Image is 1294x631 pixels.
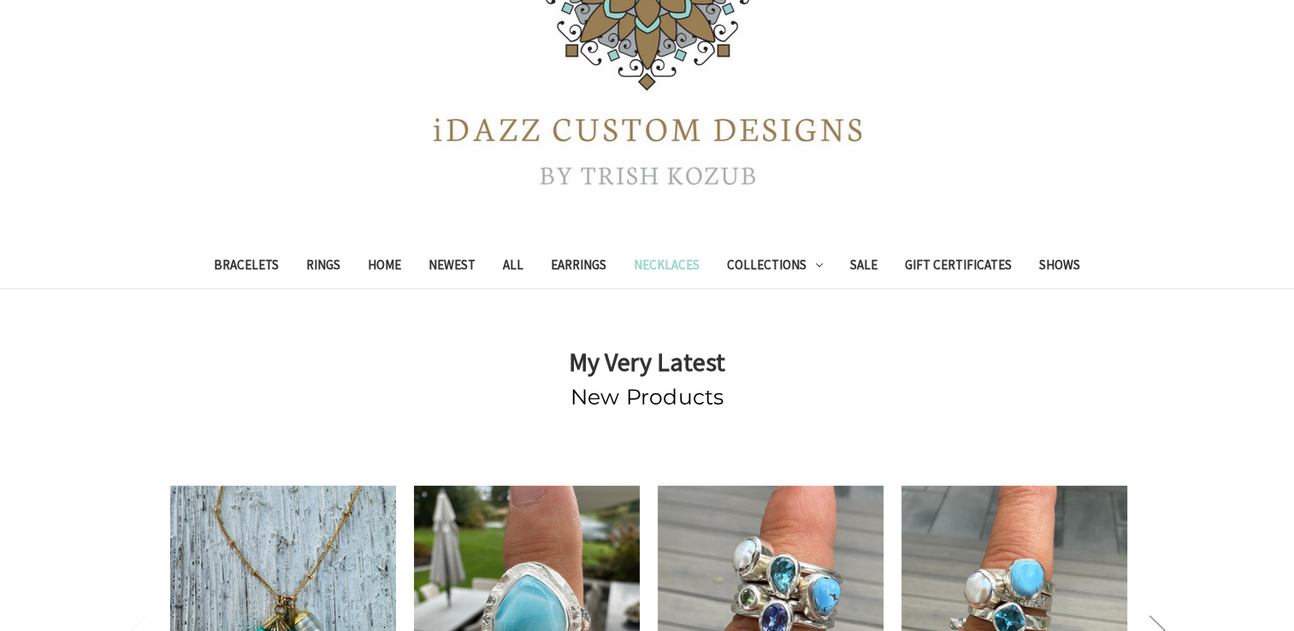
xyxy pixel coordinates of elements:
a: Rings [292,246,354,288]
a: Necklaces [620,246,713,288]
a: Shows [1025,246,1094,288]
a: Newest [415,246,489,288]
a: Collections [713,246,836,288]
a: Bracelets [200,246,292,288]
a: Gift Certificates [891,246,1025,288]
a: Sale [836,246,891,288]
a: All [489,246,537,288]
a: Home [354,246,415,288]
a: Earrings [537,246,620,288]
strong: My Very Latest [569,345,725,378]
h2: New Products [170,381,1125,414]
